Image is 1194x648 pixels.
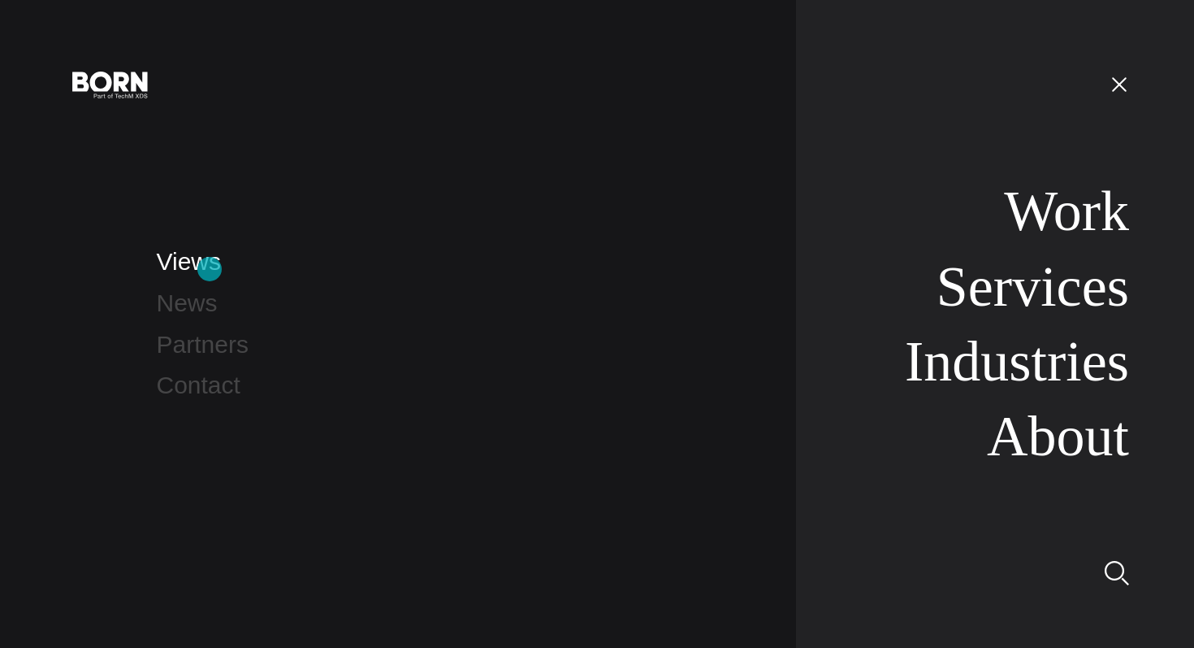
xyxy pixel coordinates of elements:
[157,372,240,398] a: Contact
[157,331,249,358] a: Partners
[987,405,1129,468] a: About
[157,248,221,275] a: Views
[1105,561,1129,585] img: Search
[1004,180,1129,242] a: Work
[937,255,1129,318] a: Services
[905,330,1129,393] a: Industries
[157,289,218,316] a: News
[1100,67,1139,101] button: Open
